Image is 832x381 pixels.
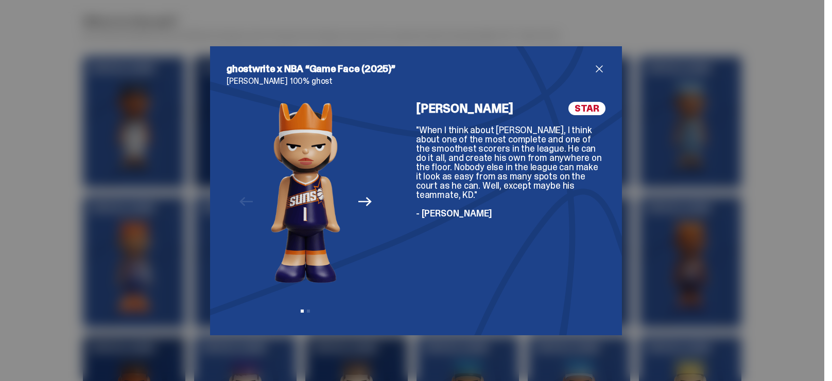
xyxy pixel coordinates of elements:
button: View slide 1 [301,310,304,313]
div: "When I think about [PERSON_NAME], I think about one of the most complete and one of the smoothes... [416,125,605,218]
img: NBA%20Game%20Face%20-%20Website%20Archive.263.png [271,102,340,283]
button: Next [354,191,376,213]
button: close [593,63,605,75]
h4: [PERSON_NAME] [416,102,513,115]
h2: ghostwrite x NBA “Game Face (2025)” [227,63,593,75]
span: STAR [568,102,605,115]
p: [PERSON_NAME] 100% ghost [227,77,605,85]
span: - [PERSON_NAME] [416,207,492,220]
button: View slide 2 [307,310,310,313]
